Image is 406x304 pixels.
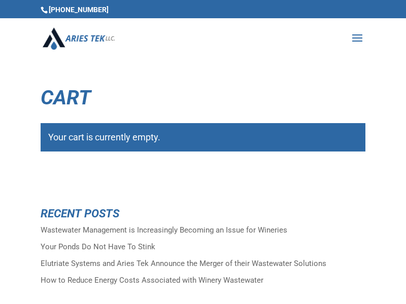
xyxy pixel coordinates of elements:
[41,225,287,235] a: Wastewater Management is Increasingly Becoming an Issue for Wineries
[41,259,326,268] a: Elutriate Systems and Aries Tek Announce the Merger of their Wastewater Solutions
[43,27,115,49] img: Aries Tek
[41,123,365,151] div: Your cart is currently empty.
[41,276,263,285] a: How to Reduce Energy Costs Associated with Winery Wastewater
[41,170,129,195] a: Return to shop
[41,208,365,224] h4: Recent Posts
[41,88,365,113] h1: Cart
[41,6,109,14] span: [PHONE_NUMBER]
[41,242,155,251] a: Your Ponds Do Not Have To Stink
